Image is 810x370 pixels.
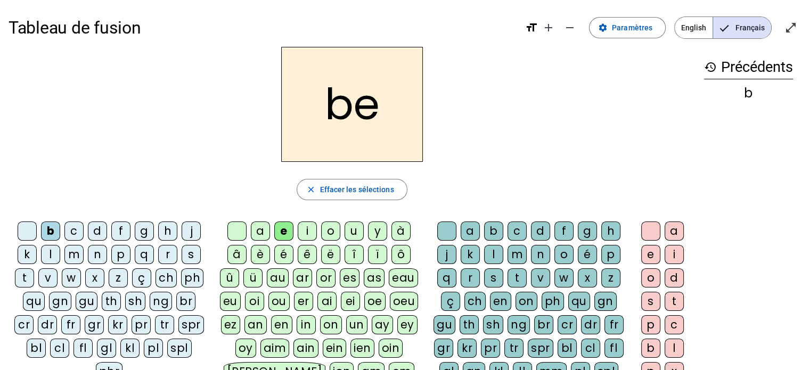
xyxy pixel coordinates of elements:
[578,245,597,264] div: é
[368,221,387,241] div: y
[531,268,550,287] div: v
[542,21,555,34] mat-icon: add
[245,292,264,311] div: oi
[158,221,177,241] div: h
[665,292,684,311] div: t
[181,268,203,287] div: ph
[244,315,267,334] div: an
[364,268,384,287] div: as
[156,268,177,287] div: ch
[784,21,797,34] mat-icon: open_in_full
[665,315,684,334] div: c
[437,245,456,264] div: j
[464,292,486,311] div: ch
[581,339,600,358] div: cl
[120,339,140,358] div: kl
[563,21,576,34] mat-icon: remove
[268,292,290,311] div: ou
[125,292,145,311] div: sh
[558,315,577,334] div: cr
[525,21,538,34] mat-icon: format_size
[340,268,359,287] div: es
[461,268,480,287] div: r
[589,17,666,38] button: Paramètres
[713,17,771,38] span: Français
[235,339,256,358] div: oy
[665,245,684,264] div: i
[598,23,608,32] mat-icon: settings
[243,268,263,287] div: ü
[554,245,574,264] div: o
[528,339,553,358] div: spr
[531,245,550,264] div: n
[178,315,204,334] div: spr
[221,315,240,334] div: ez
[483,315,503,334] div: sh
[508,221,527,241] div: c
[484,245,503,264] div: l
[64,245,84,264] div: m
[391,245,411,264] div: ô
[504,339,523,358] div: tr
[665,339,684,358] div: l
[516,292,537,311] div: on
[220,292,241,311] div: eu
[41,221,60,241] div: b
[508,268,527,287] div: t
[274,245,293,264] div: é
[568,292,590,311] div: qu
[297,315,316,334] div: in
[144,339,163,358] div: pl
[704,87,793,100] div: b
[391,221,411,241] div: à
[109,268,128,287] div: z
[85,268,104,287] div: x
[601,245,620,264] div: p
[62,268,81,287] div: w
[368,245,387,264] div: ï
[176,292,195,311] div: br
[341,292,360,311] div: ei
[155,315,174,334] div: tr
[379,339,403,358] div: oin
[433,315,455,334] div: gu
[641,292,660,311] div: s
[641,339,660,358] div: b
[50,339,69,358] div: cl
[437,268,456,287] div: q
[481,339,500,358] div: pr
[601,268,620,287] div: z
[321,245,340,264] div: ë
[38,268,58,287] div: v
[135,221,154,241] div: g
[293,268,312,287] div: ar
[158,245,177,264] div: r
[167,339,192,358] div: spl
[390,292,419,311] div: oeu
[102,292,121,311] div: th
[538,17,559,38] button: Augmenter la taille de la police
[64,221,84,241] div: c
[397,315,418,334] div: ey
[508,315,530,334] div: ng
[306,185,315,194] mat-icon: close
[111,221,130,241] div: f
[132,315,151,334] div: pr
[18,245,37,264] div: k
[38,315,57,334] div: dr
[665,268,684,287] div: d
[345,245,364,264] div: î
[704,55,793,79] h3: Précédents
[534,315,553,334] div: br
[441,292,460,311] div: ç
[554,221,574,241] div: f
[460,315,479,334] div: th
[780,17,801,38] button: Entrer en plein écran
[85,315,104,334] div: gr
[490,292,511,311] div: en
[578,221,597,241] div: g
[220,268,239,287] div: û
[604,315,624,334] div: fr
[182,221,201,241] div: j
[323,339,347,358] div: ein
